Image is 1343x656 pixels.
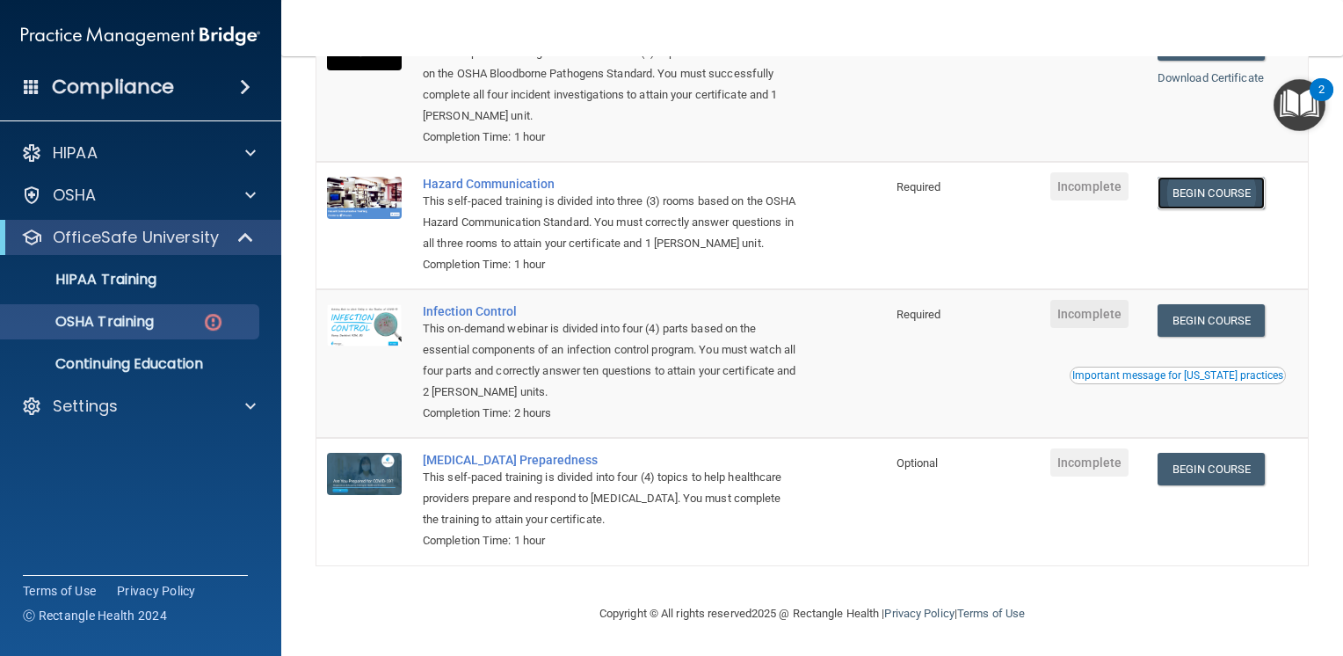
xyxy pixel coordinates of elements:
a: Terms of Use [957,607,1025,620]
p: OSHA Training [11,313,154,331]
span: Ⓒ Rectangle Health 2024 [23,607,167,624]
a: Begin Course [1158,304,1265,337]
p: Continuing Education [11,355,251,373]
a: Begin Course [1158,453,1265,485]
a: Privacy Policy [884,607,954,620]
div: 2 [1318,90,1325,113]
a: OfficeSafe University [21,227,255,248]
a: Begin Course [1158,177,1265,209]
p: OSHA [53,185,97,206]
h4: Compliance [52,75,174,99]
div: This on-demand webinar is divided into four (4) parts based on the essential components of an inf... [423,318,798,403]
a: [MEDICAL_DATA] Preparedness [423,453,798,467]
div: This self-paced training is divided into four (4) exposure incidents based on the OSHA Bloodborne... [423,42,798,127]
img: PMB logo [21,18,260,54]
button: Open Resource Center, 2 new notifications [1274,79,1325,131]
a: OSHA [21,185,256,206]
a: Privacy Policy [117,582,196,600]
a: Download Certificate [1158,71,1264,84]
a: Settings [21,396,256,417]
a: Hazard Communication [423,177,798,191]
iframe: Drift Widget Chat Controller [1255,535,1322,601]
div: Completion Time: 1 hour [423,530,798,551]
div: This self-paced training is divided into three (3) rooms based on the OSHA Hazard Communication S... [423,191,798,254]
p: HIPAA [53,142,98,164]
img: danger-circle.6113f641.png [202,311,224,333]
span: Incomplete [1050,448,1129,477]
div: This self-paced training is divided into four (4) topics to help healthcare providers prepare and... [423,467,798,530]
a: HIPAA [21,142,256,164]
div: Copyright © All rights reserved 2025 @ Rectangle Health | | [491,586,1133,642]
p: Settings [53,396,118,417]
p: HIPAA Training [11,271,156,288]
div: Completion Time: 1 hour [423,254,798,275]
span: Optional [897,456,939,470]
span: Incomplete [1050,172,1129,200]
div: Important message for [US_STATE] practices [1072,370,1283,381]
div: Completion Time: 2 hours [423,403,798,424]
a: Infection Control [423,304,798,318]
a: Terms of Use [23,582,96,600]
button: Read this if you are a dental practitioner in the state of CA [1070,367,1286,384]
span: Required [897,308,941,321]
span: Incomplete [1050,300,1129,328]
p: OfficeSafe University [53,227,219,248]
div: Completion Time: 1 hour [423,127,798,148]
span: Required [897,180,941,193]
